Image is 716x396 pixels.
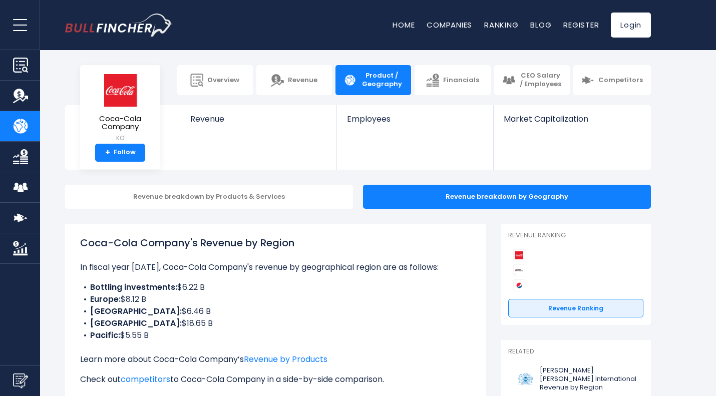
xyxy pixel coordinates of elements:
a: Financials [415,65,490,95]
a: Competitors [573,65,651,95]
p: Related [508,347,643,356]
b: [GEOGRAPHIC_DATA]: [90,317,182,329]
a: Coca-Cola Company KO [88,73,153,144]
a: Market Capitalization [494,105,650,141]
img: bullfincher logo [65,14,173,37]
small: KO [88,134,152,143]
div: Revenue breakdown by Geography [363,185,651,209]
span: Market Capitalization [504,114,640,124]
a: Revenue Ranking [508,299,643,318]
a: +Follow [95,144,145,162]
a: Go to homepage [65,14,173,37]
li: $6.46 B [80,305,471,317]
span: Overview [207,76,239,85]
span: Employees [347,114,483,124]
a: CEO Salary / Employees [494,65,570,95]
a: Revenue by Products [244,353,327,365]
span: Revenue [190,114,327,124]
a: competitors [121,373,170,385]
a: Companies [427,20,472,30]
span: Revenue [288,76,317,85]
b: [GEOGRAPHIC_DATA]: [90,305,182,317]
img: PepsiCo competitors logo [513,279,525,291]
a: Home [393,20,415,30]
b: Europe: [90,293,121,305]
span: Competitors [598,76,643,85]
strong: + [105,148,110,157]
a: Revenue [256,65,332,95]
span: Coca-Cola Company [88,115,152,131]
a: Revenue [180,105,337,141]
div: Revenue breakdown by Products & Services [65,185,353,209]
a: Blog [530,20,551,30]
img: PM logo [514,368,537,390]
p: Learn more about Coca-Cola Company’s [80,353,471,365]
img: Coca-Cola Company competitors logo [513,249,525,261]
img: Keurig Dr Pepper competitors logo [513,264,525,276]
h1: Coca-Cola Company's Revenue by Region [80,235,471,250]
li: $8.12 B [80,293,471,305]
span: [PERSON_NAME] [PERSON_NAME] International Revenue by Region [540,366,637,392]
span: Financials [443,76,479,85]
li: $6.22 B [80,281,471,293]
a: Login [611,13,651,38]
p: Check out to Coca-Cola Company in a side-by-side comparison. [80,373,471,385]
b: Pacific: [90,329,120,341]
span: CEO Salary / Employees [519,72,562,89]
p: Revenue Ranking [508,231,643,240]
a: [PERSON_NAME] [PERSON_NAME] International Revenue by Region [508,364,643,394]
a: Ranking [484,20,518,30]
li: $5.55 B [80,329,471,341]
a: Overview [177,65,253,95]
span: Product / Geography [361,72,403,89]
a: Product / Geography [335,65,411,95]
b: Bottling investments: [90,281,177,293]
p: In fiscal year [DATE], Coca-Cola Company's revenue by geographical region are as follows: [80,261,471,273]
a: Register [563,20,599,30]
li: $18.65 B [80,317,471,329]
a: Employees [337,105,493,141]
